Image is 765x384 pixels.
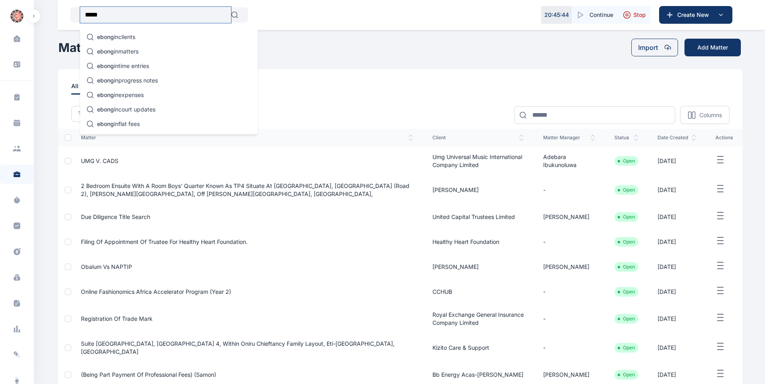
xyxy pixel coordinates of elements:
[97,105,155,114] p: in court updates
[618,316,635,322] li: Open
[81,288,231,295] a: Online Fashionomics Africa Accelerator Program (Year 2)
[81,315,153,322] a: Registration of Trade Mark
[97,47,139,56] p: in matters
[648,229,706,254] td: [DATE]
[97,76,158,85] p: in progress notes
[533,204,605,229] td: [PERSON_NAME]
[423,204,533,229] td: United Capital Trustees Limited
[423,229,533,254] td: Healthy Heart Foundation
[618,289,635,295] li: Open
[71,82,113,95] a: all3553
[97,62,114,69] span: ebong
[58,40,104,55] h1: Matters
[97,91,144,99] p: in expenses
[423,279,533,304] td: CCHUB
[423,175,533,204] td: [PERSON_NAME]
[589,11,613,19] span: Continue
[572,6,618,24] button: Continue
[533,229,605,254] td: -
[543,134,595,141] span: matter manager
[97,91,114,98] span: ebong
[648,147,706,175] td: [DATE]
[618,264,635,270] li: Open
[618,239,635,245] li: Open
[81,238,248,245] a: Filing of Appointment of Trustee for Healthy Heart Foundation.
[97,62,149,70] p: in time entries
[97,77,114,84] span: ebong
[432,134,524,141] span: client
[97,120,114,127] span: ebong
[648,254,706,279] td: [DATE]
[633,11,646,19] span: Stop
[631,39,678,56] button: Import
[81,213,150,220] a: Due diligence title search
[533,304,605,333] td: -
[614,134,638,141] span: status
[674,11,716,19] span: Create New
[97,106,114,113] span: ebong
[423,147,533,175] td: Umg Universal Music International Company Limited
[533,175,605,204] td: -
[533,254,605,279] td: [PERSON_NAME]
[618,187,635,193] li: Open
[715,134,733,141] span: actions
[97,120,140,128] p: in flat fees
[81,182,409,197] a: 2 Bedroom ensuite with a room boys' quarter known as TP4 situate at [GEOGRAPHIC_DATA], [GEOGRAPHI...
[648,279,706,304] td: [DATE]
[97,48,114,55] span: ebong
[533,333,605,362] td: -
[71,82,103,95] span: all
[699,111,722,119] p: Columns
[533,279,605,304] td: -
[423,333,533,362] td: Kizito Care & Support
[618,372,635,378] li: Open
[81,371,216,378] a: (Being part payment of professional fees) (Samon)
[97,33,135,41] p: in clients
[684,39,741,56] button: Add Matter
[648,304,706,333] td: [DATE]
[533,147,605,175] td: Adebara ibukunoluwa
[81,134,413,141] span: matter
[81,340,395,355] a: Suite [GEOGRAPHIC_DATA], [GEOGRAPHIC_DATA] 4, Within Oniru Chieftancy Family Layout, Eti-[GEOGRAP...
[71,106,110,122] button: Filter
[657,134,696,141] span: date created
[648,204,706,229] td: [DATE]
[618,214,635,220] li: Open
[618,158,635,164] li: Open
[423,254,533,279] td: [PERSON_NAME]
[97,33,114,40] span: ebong
[81,157,118,164] a: UMG V. CADS
[81,263,132,270] a: Obalum Vs NAPTIP
[648,333,706,362] td: [DATE]
[423,304,533,333] td: Royal Exchange General Insurance Company Limited
[659,6,732,24] button: Create New
[648,175,706,204] td: [DATE]
[618,345,635,351] li: Open
[544,11,569,19] p: 20 : 45 : 44
[680,106,730,124] button: Columns
[618,6,651,24] button: Stop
